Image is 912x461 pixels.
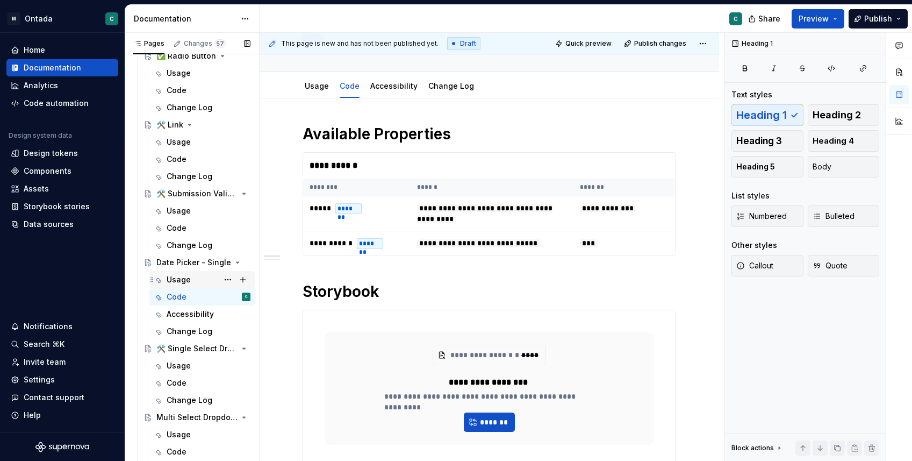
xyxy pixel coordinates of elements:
span: Publish [864,13,892,24]
div: Multi Select Dropdown [156,412,238,423]
a: Accessibility [370,81,418,90]
a: Invite team [6,353,118,371]
span: Share [758,13,780,24]
a: Code [149,374,255,392]
span: Heading 3 [736,136,782,146]
a: Change Log [149,237,255,254]
div: Usage [167,137,191,147]
div: Documentation [134,13,235,24]
div: Components [24,166,71,176]
a: Change Log [149,168,255,185]
button: Body [808,156,880,178]
div: Storybook stories [24,201,90,212]
a: Usage [149,202,255,219]
button: Numbered [731,205,803,227]
button: Bulleted [808,205,880,227]
svg: Supernova Logo [35,442,89,452]
div: Code [167,154,186,165]
div: Block actions [731,441,784,456]
div: Analytics [24,80,58,91]
div: Usage [167,274,191,285]
h1: Available Properties [303,124,676,144]
span: Preview [799,13,829,24]
a: 🛠️ Single Select Dropdown [139,340,255,357]
span: Body [813,161,831,172]
div: Other styles [731,240,777,251]
button: Quote [808,255,880,276]
a: CodeC [149,288,255,306]
span: Heading 4 [813,136,854,146]
button: Heading 3 [731,130,803,152]
button: Heading 5 [731,156,803,178]
span: Heading 5 [736,161,775,172]
div: Search ⌘K [24,339,64,350]
button: MOntadaC [2,7,123,30]
a: Date Picker - Single [139,254,255,271]
div: Home [24,45,45,55]
button: Contact support [6,389,118,406]
div: Change Log [424,74,478,97]
span: This page is new and has not been published yet. [281,39,439,48]
a: Usage [149,65,255,82]
a: Components [6,162,118,180]
div: Ontada [25,13,53,24]
span: Publish changes [634,39,686,48]
a: Change Log [149,323,255,340]
div: Change Log [167,240,212,251]
div: Date Picker - Single [156,257,231,268]
div: Code [167,378,186,388]
div: Accessibility [366,74,422,97]
a: Change Log [428,81,474,90]
div: Code [167,446,186,457]
button: Notifications [6,318,118,335]
button: Help [6,407,118,424]
div: Contact support [24,392,84,403]
button: Publish changes [621,36,691,51]
div: Change Log [167,171,212,182]
button: Heading 2 [808,104,880,126]
div: Change Log [167,326,212,337]
a: Settings [6,371,118,388]
a: Usage [149,271,255,288]
a: Assets [6,180,118,197]
div: Settings [24,374,55,385]
a: 🛠️ Submission Validation [139,185,255,202]
button: Preview [792,9,844,29]
a: Code [149,151,255,168]
div: Data sources [24,219,74,230]
a: Accessibility [149,306,255,323]
a: Usage [149,426,255,443]
div: Usage [167,360,191,371]
a: Usage [305,81,329,90]
span: 57 [214,39,226,48]
div: Usage [167,429,191,440]
div: Code [335,74,364,97]
div: Assets [24,183,49,194]
a: ✅ Radio Button [139,47,255,65]
div: Documentation [24,62,81,73]
div: Block actions [731,444,774,452]
div: Code [167,292,186,302]
span: Draft [460,39,476,48]
div: Design tokens [24,148,78,159]
div: Accessibility [167,309,214,320]
span: Numbered [736,211,787,222]
button: Quick preview [552,36,616,51]
div: Design system data [9,131,72,140]
span: Heading 2 [813,110,861,120]
a: Home [6,41,118,59]
button: Heading 4 [808,130,880,152]
a: 🛠️ Link [139,116,255,133]
a: Code automation [6,95,118,112]
div: C [734,15,738,23]
a: Code [149,443,255,460]
div: Changes [184,39,226,48]
div: Usage [167,205,191,216]
div: Code [167,85,186,96]
button: Share [743,9,787,29]
a: Usage [149,133,255,151]
a: Data sources [6,216,118,233]
div: M [8,12,20,25]
span: Quote [813,260,848,271]
a: Design tokens [6,145,118,162]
